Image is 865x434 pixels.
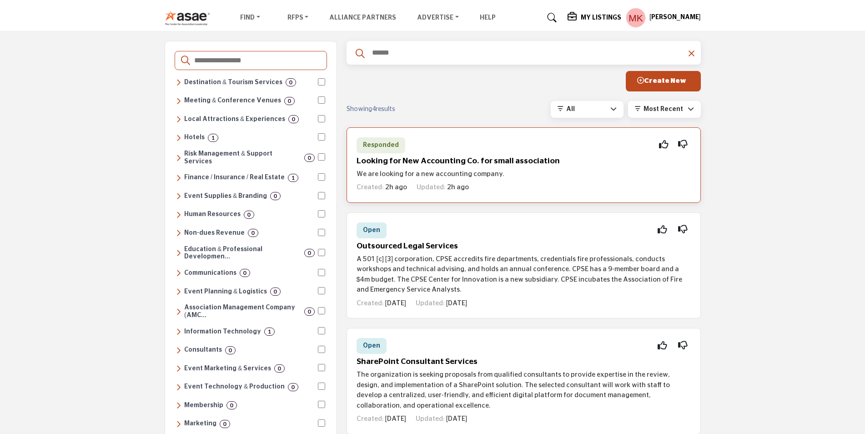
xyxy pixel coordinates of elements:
input: Select Non-dues Revenue [318,229,325,236]
span: Responded [363,142,399,148]
input: Select Consultants [318,346,325,353]
b: 1 [292,175,295,181]
h6: Strategic marketing, sponsorship sales, and tradeshow management services to maximize event visib... [184,365,271,373]
h6: Training, certification, career development, and learning solutions to enhance skills, engagement... [184,246,301,261]
b: 0 [247,212,251,218]
i: Interested [658,229,667,230]
h6: Strategies and services for audience acquisition, branding, research, and digital and direct mark... [184,420,216,428]
span: Most Recent [644,106,683,112]
span: Created: [357,300,384,307]
span: [DATE] [385,300,406,307]
p: A 501 [c] [3] corporation, CPSE accredits fire departments, credentials fire professionals, condu... [357,254,691,295]
span: Open [363,343,380,349]
div: 0 Results For Local Attractions & Experiences [288,115,299,123]
b: 0 [289,79,292,86]
b: 0 [288,98,291,104]
div: 0 Results For Marketing [220,420,230,428]
h6: Services for messaging, public relations, video production, webinars, and content management to e... [184,269,236,277]
input: Select Marketing [318,419,325,427]
h5: Looking for New Accounting Co. for small association [357,156,691,166]
a: Help [480,15,496,21]
input: Select Education & Professional Development [318,249,325,256]
h6: Services and strategies for member engagement, retention, communication, and research to enhance ... [184,402,223,409]
i: Not Interested [678,144,688,145]
a: Advertise [411,11,465,24]
input: Select Information Technology [318,327,325,334]
span: 2h ago [447,184,469,191]
b: 0 [223,421,226,427]
h6: Expert guidance across various areas, including technology, marketing, leadership, finance, educa... [184,346,222,354]
input: Select Human Resources [318,210,325,217]
input: Select Membership [318,401,325,408]
div: 1 Results For Hotels [208,134,218,142]
div: 0 Results For Event Supplies & Branding [270,192,281,200]
span: Create New [637,77,686,84]
h6: Facilities and spaces designed for business meetings, conferences, and events. [184,97,281,105]
button: Create New [626,71,701,91]
input: Select Meeting & Conference Venues [318,96,325,104]
i: Not Interested [678,345,688,346]
span: All [566,106,575,112]
input: Select Destination & Tourism Services [318,78,325,86]
h6: Technology and production services, including audiovisual solutions, registration software, mobil... [184,383,285,391]
span: Created: [357,415,384,422]
input: Select Association Management Company (AMC) [318,307,325,314]
h5: My Listings [581,14,621,22]
span: Updated: [416,300,445,307]
input: Search Categories [193,55,321,66]
h6: Event planning, venue selection, and on-site management for meetings, conferences, and tradeshows. [184,288,267,296]
b: 0 [230,402,233,409]
b: 0 [229,347,232,353]
h6: Technology solutions, including software, cybersecurity, cloud computing, data management, and di... [184,328,261,336]
input: Select Risk Management & Support Services [318,153,325,161]
h6: Services for cancellation insurance and transportation solutions. [184,150,301,166]
h5: Outsourced Legal Services [357,242,691,251]
h5: SharePoint Consultant Services [357,357,691,367]
div: 0 Results For Destination & Tourism Services [286,78,296,86]
span: Updated: [416,415,445,422]
input: Select Event Marketing & Services [318,364,325,371]
div: 0 Results For Event Technology & Production [288,383,298,391]
b: 0 [274,288,277,295]
span: Open [363,227,380,233]
div: 1 Results For Information Technology [264,328,275,336]
div: 0 Results For Non-dues Revenue [248,229,258,237]
span: [DATE] [446,300,467,307]
b: 0 [308,250,311,256]
div: 0 Results For Event Marketing & Services [274,364,285,373]
a: RFPs [281,11,315,24]
h6: Professional management, strategic guidance, and operational support to help associations streaml... [184,304,301,319]
div: 0 Results For Risk Management & Support Services [304,154,315,162]
div: 0 Results For Consultants [225,346,236,354]
input: Select Finance / Insurance / Real Estate [318,173,325,181]
div: 1 Results For Finance / Insurance / Real Estate [288,174,298,182]
b: 0 [292,116,295,122]
b: 0 [274,193,277,199]
i: Not Interested [678,229,688,230]
div: 0 Results For Communications [240,269,250,277]
div: 0 Results For Event Planning & Logistics [270,288,281,296]
div: My Listings [568,12,621,23]
input: Select Hotels [318,133,325,141]
a: Search [538,10,563,25]
i: Interested [658,345,667,346]
b: 1 [211,135,215,141]
img: site Logo [165,10,215,25]
b: 1 [268,328,271,335]
p: We are looking for a new accounting company. [357,169,691,180]
div: 0 Results For Association Management Company (AMC) [304,308,315,316]
div: 0 Results For Education & Professional Development [304,249,315,257]
div: 0 Results For Meeting & Conference Venues [284,97,295,105]
h6: Customized event materials such as badges, branded merchandise, lanyards, and photography service... [184,192,267,200]
h6: Accommodations ranging from budget to luxury, offering lodging, amenities, and services tailored ... [184,134,205,141]
p: The organization is seeking proposals from qualified consultants to provide expertise in the revi... [357,370,691,411]
input: Select Communications [318,269,325,276]
b: 0 [243,270,246,276]
input: Select Event Planning & Logistics [318,287,325,294]
div: Showing results [347,105,453,114]
button: Show hide supplier dropdown [626,8,646,28]
b: 0 [278,365,281,372]
span: [DATE] [385,415,406,422]
input: Select Local Attractions & Experiences [318,115,325,122]
a: Find [234,11,267,24]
